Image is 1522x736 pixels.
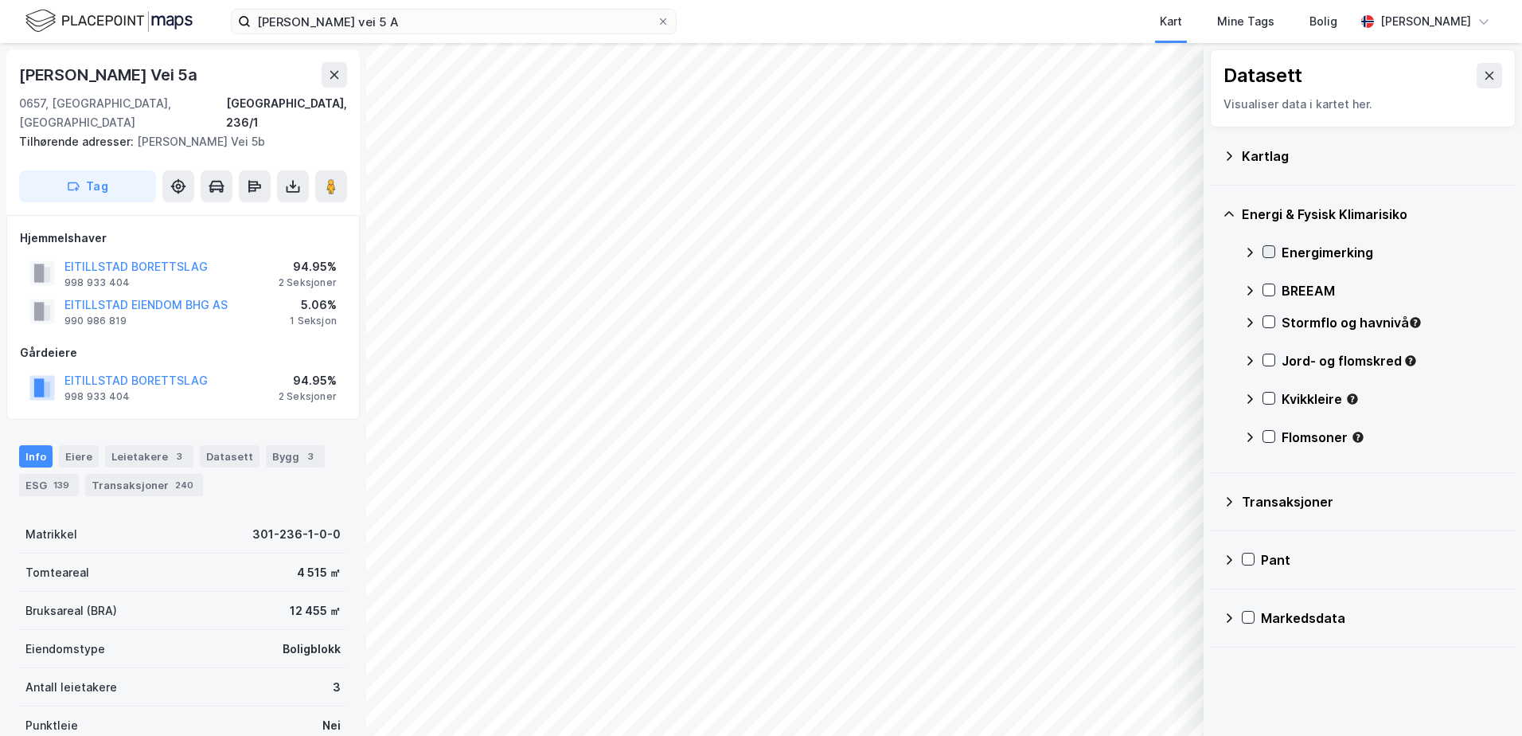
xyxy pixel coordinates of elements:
[19,135,137,148] span: Tilhørende adresser:
[1223,95,1502,114] div: Visualiser data i kartet her.
[20,229,346,248] div: Hjemmelshaver
[64,315,127,327] div: 990 986 819
[64,390,130,403] div: 998 933 404
[20,343,346,362] div: Gårdeiere
[64,276,130,289] div: 998 933 404
[25,678,117,697] div: Antall leietakere
[1309,12,1337,31] div: Bolig
[25,7,193,35] img: logo.f888ab2527a4732fd821a326f86c7f29.svg
[1282,313,1503,332] div: Stormflo og havnivå
[1261,609,1503,628] div: Markedsdata
[1345,392,1360,406] div: Tooltip anchor
[290,601,341,621] div: 12 455 ㎡
[1442,660,1522,736] div: Kontrollprogram for chat
[1242,147,1503,166] div: Kartlag
[25,563,89,582] div: Tomteareal
[25,601,117,621] div: Bruksareal (BRA)
[279,276,337,289] div: 2 Seksjoner
[171,448,187,464] div: 3
[1282,390,1503,409] div: Kvikkleire
[50,477,72,493] div: 139
[252,525,341,544] div: 301-236-1-0-0
[290,315,337,327] div: 1 Seksjon
[322,716,341,735] div: Nei
[290,296,337,315] div: 5.06%
[59,445,99,468] div: Eiere
[279,371,337,390] div: 94.95%
[19,474,79,496] div: ESG
[1408,315,1422,330] div: Tooltip anchor
[25,640,105,659] div: Eiendomstype
[1282,428,1503,447] div: Flomsoner
[1442,660,1522,736] iframe: Chat Widget
[1242,492,1503,511] div: Transaksjoner
[1223,63,1302,88] div: Datasett
[333,678,341,697] div: 3
[279,390,337,403] div: 2 Seksjoner
[85,474,203,496] div: Transaksjoner
[266,445,325,468] div: Bygg
[19,445,53,468] div: Info
[25,716,78,735] div: Punktleie
[19,170,156,202] button: Tag
[1160,12,1182,31] div: Kart
[1282,281,1503,300] div: BREEAM
[1261,550,1503,570] div: Pant
[1351,430,1365,444] div: Tooltip anchor
[1282,351,1503,370] div: Jord- og flomskred
[251,10,657,33] input: Søk på adresse, matrikkel, gårdeiere, leietakere eller personer
[25,525,77,544] div: Matrikkel
[105,445,193,468] div: Leietakere
[1217,12,1274,31] div: Mine Tags
[283,640,341,659] div: Boligblokk
[200,445,260,468] div: Datasett
[1380,12,1471,31] div: [PERSON_NAME]
[302,448,318,464] div: 3
[19,62,201,88] div: [PERSON_NAME] Vei 5a
[1242,205,1503,224] div: Energi & Fysisk Klimarisiko
[279,257,337,276] div: 94.95%
[297,563,341,582] div: 4 515 ㎡
[19,132,334,151] div: [PERSON_NAME] Vei 5b
[1403,354,1418,368] div: Tooltip anchor
[19,94,226,132] div: 0657, [GEOGRAPHIC_DATA], [GEOGRAPHIC_DATA]
[1282,243,1503,262] div: Energimerking
[226,94,347,132] div: [GEOGRAPHIC_DATA], 236/1
[172,477,197,493] div: 240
